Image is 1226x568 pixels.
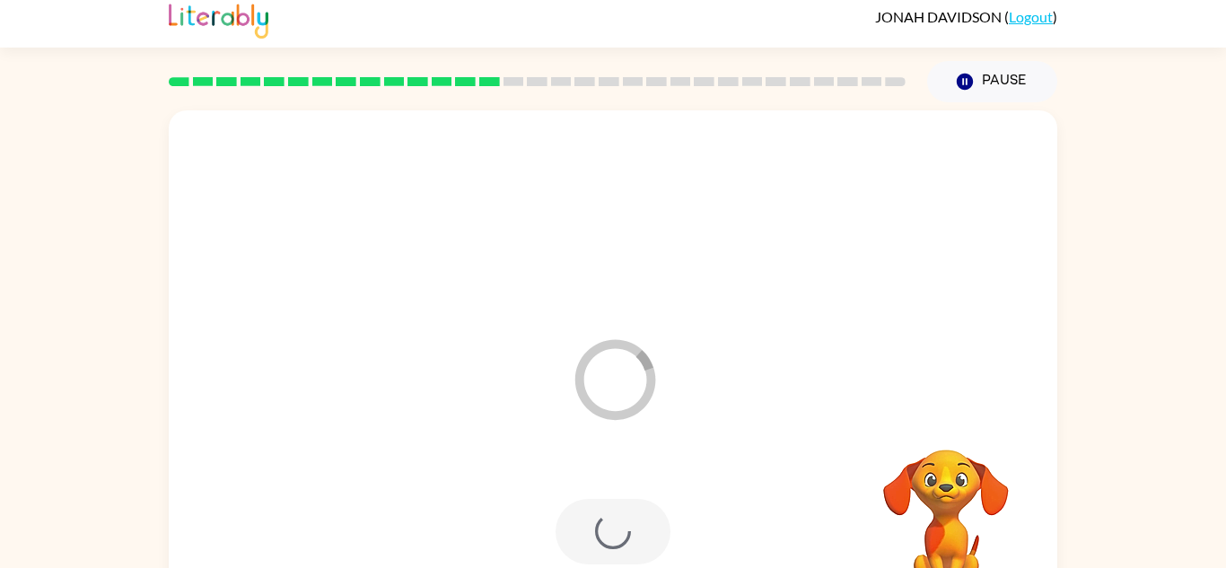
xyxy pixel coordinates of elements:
span: JONAH DAVIDSON [875,8,1004,25]
div: ( ) [875,8,1057,25]
button: Pause [927,61,1057,102]
a: Logout [1009,8,1053,25]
